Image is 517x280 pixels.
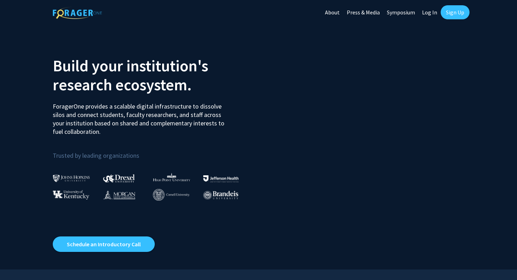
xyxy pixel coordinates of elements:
[203,175,238,182] img: Thomas Jefferson University
[153,173,190,181] img: High Point University
[53,56,253,94] h2: Build your institution's research ecosystem.
[53,175,90,182] img: Johns Hopkins University
[103,174,135,182] img: Drexel University
[53,236,155,252] a: Opens in a new tab
[53,7,102,19] img: ForagerOne Logo
[53,142,253,161] p: Trusted by leading organizations
[53,190,89,200] img: University of Kentucky
[53,97,229,136] p: ForagerOne provides a scalable digital infrastructure to dissolve silos and connect students, fac...
[153,189,190,201] img: Cornell University
[203,191,238,200] img: Brandeis University
[103,190,135,199] img: Morgan State University
[441,5,470,19] a: Sign Up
